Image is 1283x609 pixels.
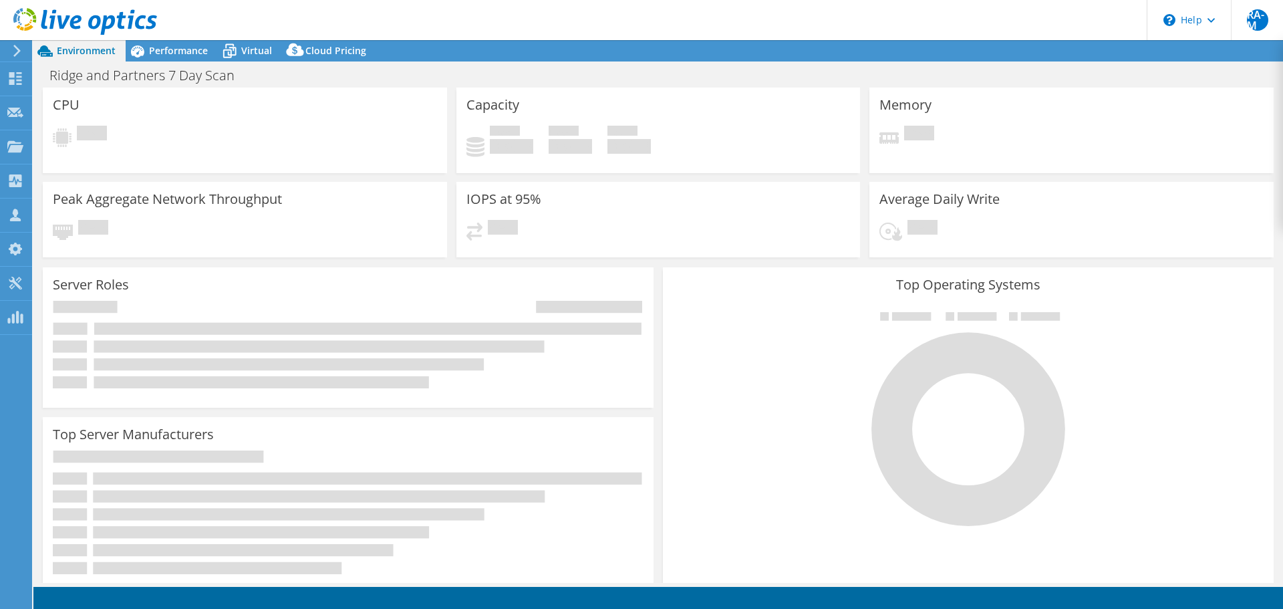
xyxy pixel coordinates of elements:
h4: 0 GiB [490,139,533,154]
svg: \n [1163,14,1175,26]
span: Virtual [241,44,272,57]
h1: Ridge and Partners 7 Day Scan [43,68,255,83]
span: Pending [907,220,938,238]
span: RA-M [1247,9,1268,31]
h3: Top Server Manufacturers [53,427,214,442]
span: Used [490,126,520,139]
span: Pending [78,220,108,238]
h3: Server Roles [53,277,129,292]
h3: Top Operating Systems [673,277,1264,292]
span: Pending [904,126,934,144]
span: Total [607,126,637,139]
h3: Memory [879,98,932,112]
span: Environment [57,44,116,57]
h3: Peak Aggregate Network Throughput [53,192,282,207]
span: Cloud Pricing [305,44,366,57]
h3: Capacity [466,98,519,112]
span: Performance [149,44,208,57]
h3: CPU [53,98,80,112]
span: Free [549,126,579,139]
span: Pending [488,220,518,238]
h4: 0 GiB [607,139,651,154]
h3: IOPS at 95% [466,192,541,207]
span: Pending [77,126,107,144]
h3: Average Daily Write [879,192,1000,207]
h4: 0 GiB [549,139,592,154]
